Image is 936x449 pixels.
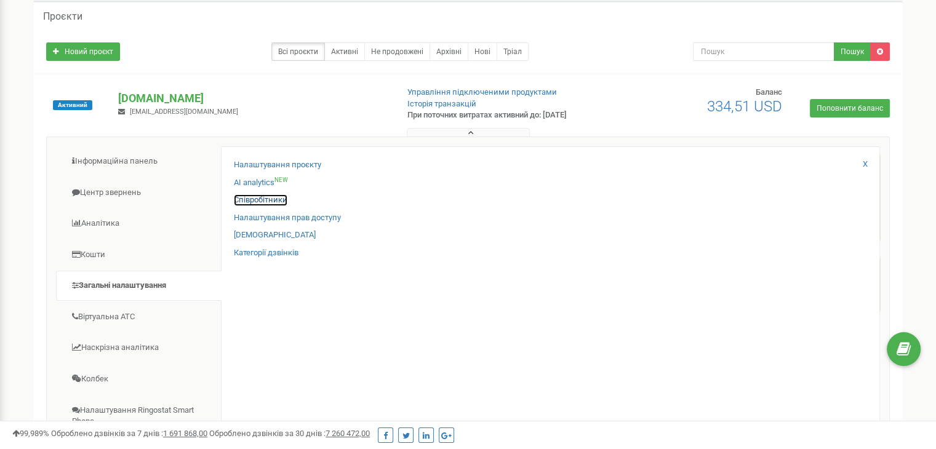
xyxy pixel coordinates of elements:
a: Віртуальна АТС [56,302,222,332]
a: Категорії дзвінків [234,247,298,259]
span: [EMAIL_ADDRESS][DOMAIN_NAME] [130,108,238,116]
a: Новий проєкт [46,42,120,61]
a: Нові [468,42,497,61]
a: Аналiтика [56,209,222,239]
p: [DOMAIN_NAME] [118,90,387,106]
button: Пошук [834,42,871,61]
a: Не продовжені [364,42,430,61]
span: Активний [53,100,92,110]
a: Колбек [56,364,222,394]
span: Оброблено дзвінків за 7 днів : [51,429,207,438]
a: Всі проєкти [271,42,325,61]
span: Баланс [756,87,782,97]
p: При поточних витратах активний до: [DATE] [407,109,604,121]
a: AI analyticsNEW [234,177,288,189]
sup: NEW [274,177,288,183]
a: Архівні [430,42,468,61]
a: [DEMOGRAPHIC_DATA] [234,229,316,241]
span: Оброблено дзвінків за 30 днів : [209,429,370,438]
a: Налаштування Ringostat Smart Phone [56,395,222,437]
u: 7 260 472,00 [326,429,370,438]
a: Загальні налаштування [56,271,222,301]
a: Управління підключеними продуктами [407,87,557,97]
a: Кошти [56,240,222,270]
a: Налаштування проєкту [234,159,321,171]
a: Налаштування прав доступу [234,212,341,224]
a: Історія транзакцій [407,99,476,108]
h5: Проєкти [43,11,82,22]
a: Поповнити баланс [810,99,890,117]
input: Пошук [693,42,834,61]
a: Активні [324,42,365,61]
a: X [863,159,868,170]
u: 1 691 868,00 [163,429,207,438]
span: 334,51 USD [707,98,782,115]
a: Наскрізна аналітика [56,333,222,363]
a: Центр звернень [56,178,222,208]
a: Тріал [497,42,529,61]
a: Співробітники [234,194,287,206]
span: 99,989% [12,429,49,438]
a: Інформаційна панель [56,146,222,177]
